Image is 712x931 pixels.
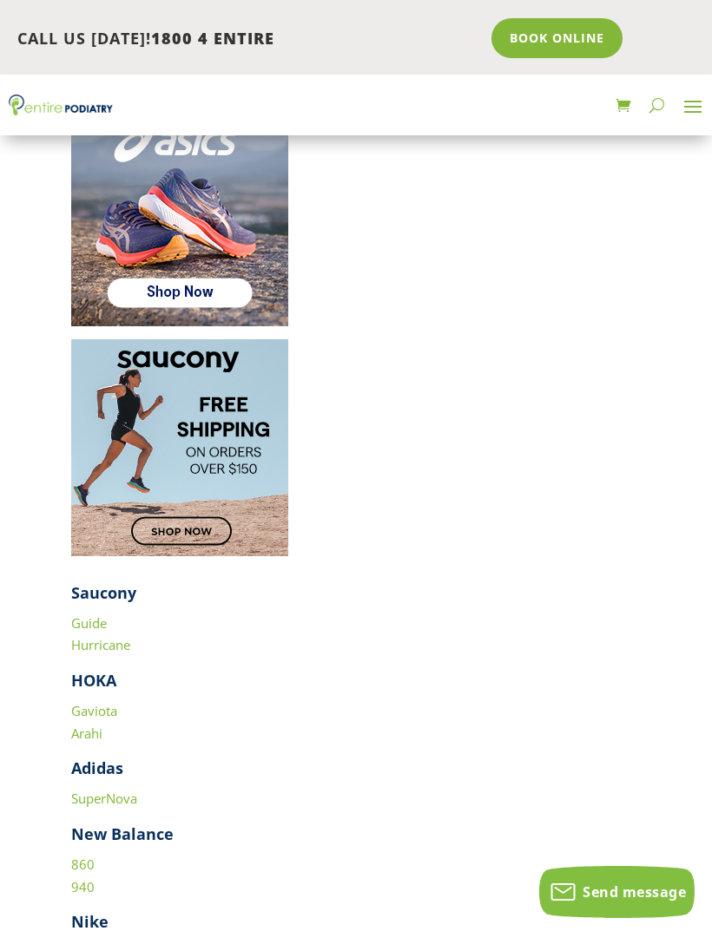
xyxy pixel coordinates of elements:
[71,614,107,632] a: Guide
[71,878,95,895] a: 940
[71,856,95,873] a: 860
[71,702,117,719] a: Gaviota
[17,28,479,50] p: CALL US [DATE]!
[491,18,623,58] a: Book Online
[71,636,130,653] a: Hurricane
[583,882,686,901] span: Send message
[71,670,116,691] strong: HOKA
[71,790,137,807] a: SuperNova
[71,757,123,778] strong: Adidas
[151,28,274,49] span: 1800 4 ENTIRE
[71,823,174,844] strong: New Balance
[71,724,102,742] a: Arahi
[71,582,136,603] strong: Saucony
[539,866,695,918] button: Send message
